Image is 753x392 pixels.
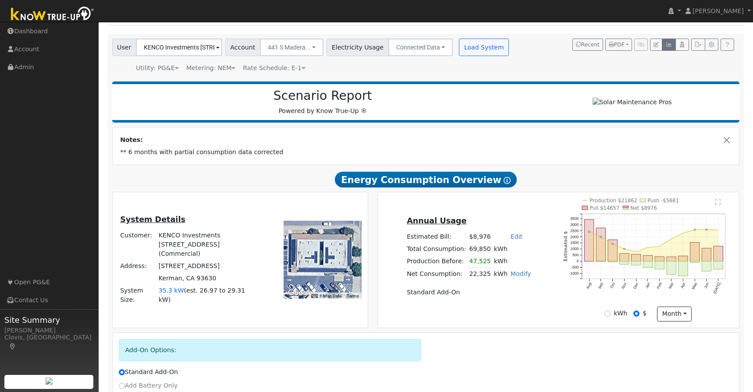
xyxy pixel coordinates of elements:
[657,307,692,321] button: month
[243,64,305,71] span: Alias: B10S
[405,243,468,255] td: Total Consumption:
[119,146,733,159] td: ** 6 months with partial consumption data corrected
[714,261,723,269] rect: onclick=""
[136,64,179,73] div: Utility: PG&E
[260,39,324,56] button: 441 S Madera...
[286,287,315,299] a: Open this area in Google Maps (opens a new window)
[569,272,579,276] text: -1000
[407,216,466,225] u: Annual Usage
[597,282,604,290] text: Sep
[690,243,700,261] rect: onclick=""
[659,246,660,247] circle: onclick=""
[286,287,315,299] img: Google
[157,272,256,285] td: Kerman, CA 93630
[4,314,94,326] span: Site Summary
[667,261,676,275] rect: onclick=""
[633,311,639,317] input: $
[511,233,522,240] a: Edit
[713,282,722,295] text: [DATE]
[584,220,593,261] rect: onclick=""
[647,198,679,204] text: Push -$5681
[468,230,492,243] td: $8,976
[327,39,388,56] span: Electricity Usage
[576,259,579,264] text: 0
[159,287,245,303] span: est. 26.97 to 29.31 kW
[620,261,629,265] rect: onclick=""
[117,88,529,116] div: Powered by Know True-Up ®
[323,293,341,299] button: Map Data
[691,282,698,290] text: May
[593,98,672,107] img: Solar Maintenance Pros
[157,229,256,260] td: KENCO Investments [STREET_ADDRESS] (Commercial)
[168,296,171,303] span: )
[604,311,611,317] input: kWh
[268,44,311,51] span: 441 S Madera...
[630,205,657,211] text: Net $8976
[624,248,625,250] circle: onclick=""
[572,253,579,258] text: 500
[655,261,664,269] rect: onclick=""
[693,7,744,14] span: [PERSON_NAME]
[647,247,648,248] circle: onclick=""
[405,230,468,243] td: Estimated Bill:
[706,229,707,230] circle: onclick=""
[570,229,579,233] text: 2500
[636,251,637,253] circle: onclick=""
[4,326,94,335] div: [PERSON_NAME]
[678,261,688,276] rect: onclick=""
[347,293,359,298] a: Terms (opens in new tab)
[609,42,625,48] span: PDF
[159,287,184,294] span: 35.3 kW
[690,261,700,263] rect: onclick=""
[600,237,601,238] circle: onclick=""
[609,282,616,289] text: Oct
[492,255,509,268] td: kWh
[590,205,619,211] text: Pull $14657
[620,254,629,261] rect: onclick=""
[644,282,651,290] text: Jan
[119,339,421,361] div: Add-On Options:
[705,39,718,51] button: Settings
[492,243,533,255] td: kWh
[588,231,590,233] circle: onclick=""
[621,282,628,290] text: Nov
[468,268,492,280] td: 22,325
[656,282,663,290] text: Feb
[119,383,125,389] input: Add Battery Only
[120,136,143,143] strong: Notes:
[614,309,627,318] label: kWh
[121,88,524,103] h2: Scenario Report
[184,287,187,294] span: (
[605,39,632,51] button: PDF
[655,257,664,262] rect: onclick=""
[492,268,509,280] td: kWh
[119,260,157,272] td: Address:
[7,5,99,25] img: Know True-Up
[570,222,579,227] text: 3000
[612,244,613,245] circle: onclick=""
[468,255,492,268] td: 47,525
[631,261,640,265] rect: onclick=""
[157,260,256,272] td: [STREET_ADDRESS]
[691,39,705,51] button: Export Interval Data
[682,233,684,234] circle: onclick=""
[571,265,579,270] text: -500
[119,285,157,306] td: System Size:
[225,39,260,56] span: Account
[643,256,652,261] rect: onclick=""
[4,333,94,351] div: Clovis, [GEOGRAPHIC_DATA]
[388,39,453,56] button: Connected Data
[717,230,719,231] circle: onclick=""
[562,231,568,262] text: Estimated $
[112,39,136,56] span: User
[405,255,468,268] td: Production Before:
[694,229,696,230] circle: onclick=""
[572,39,603,51] button: Recent
[715,199,721,205] text: 
[570,241,579,245] text: 1500
[119,229,157,260] td: Customer:
[650,39,662,51] button: Edit User
[119,367,178,377] label: Standard Add-On
[157,285,256,306] td: System Size
[186,64,235,73] div: Metering: NEM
